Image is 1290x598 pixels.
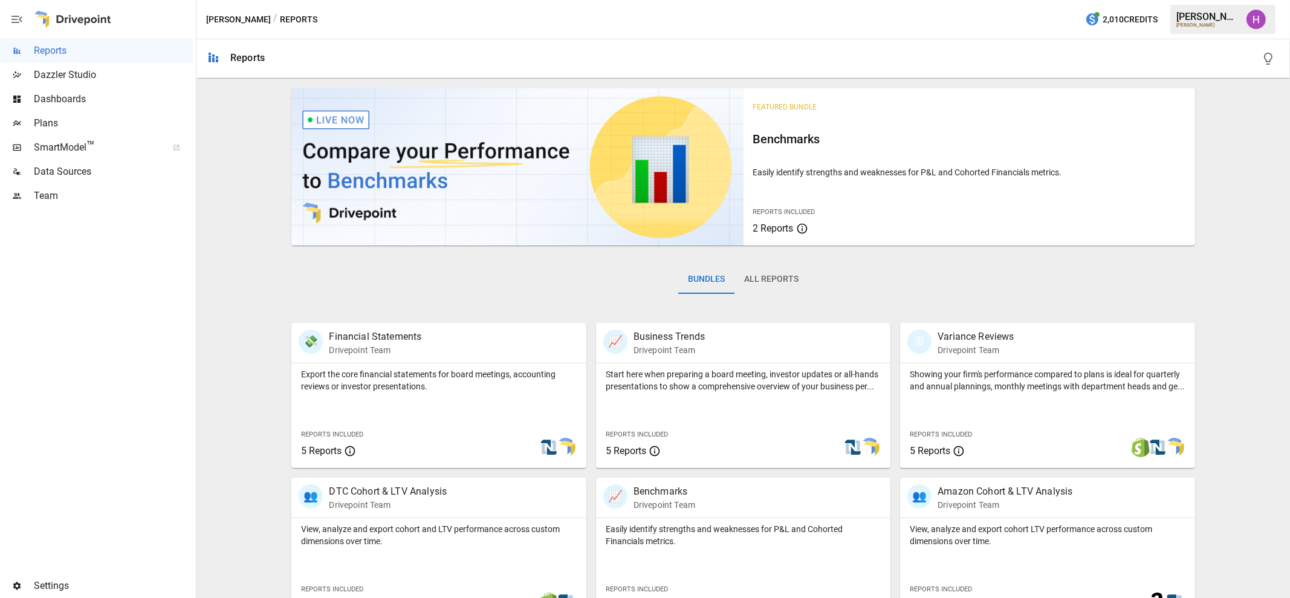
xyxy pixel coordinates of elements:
[860,438,880,457] img: smart model
[938,330,1014,344] p: Variance Reviews
[843,438,863,457] img: netsuite
[753,103,817,111] span: Featured Bundle
[910,368,1185,392] p: Showing your firm's performance compared to plans is ideal for quarterly and annual plannings, mo...
[1103,12,1158,27] span: 2,010 Credits
[910,431,972,438] span: Reports Included
[34,92,193,106] span: Dashboards
[1080,8,1162,31] button: 2,010Credits
[910,523,1185,547] p: View, analyze and export cohort LTV performance across custom dimensions over time.
[938,499,1072,511] p: Drivepoint Team
[678,265,734,294] button: Bundles
[1148,438,1167,457] img: netsuite
[938,484,1072,499] p: Amazon Cohort & LTV Analysis
[34,68,193,82] span: Dazzler Studio
[753,166,1185,178] p: Easily identify strengths and weaknesses for P&L and Cohorted Financials metrics.
[329,344,421,356] p: Drivepoint Team
[734,265,808,294] button: All Reports
[299,484,323,509] div: 👥
[34,189,193,203] span: Team
[1131,438,1150,457] img: shopify
[634,330,705,344] p: Business Trends
[606,368,881,392] p: Start here when preparing a board meeting, investor updates or all-hands presentations to show a ...
[753,223,794,234] span: 2 Reports
[34,579,193,593] span: Settings
[34,116,193,131] span: Plans
[634,484,695,499] p: Benchmarks
[291,88,743,245] img: video thumbnail
[329,484,447,499] p: DTC Cohort & LTV Analysis
[1165,438,1184,457] img: smart model
[606,585,668,593] span: Reports Included
[206,12,271,27] button: [PERSON_NAME]
[1176,22,1239,28] div: [PERSON_NAME]
[1239,2,1273,36] button: Harry Antonio
[606,431,668,438] span: Reports Included
[230,52,265,63] div: Reports
[603,330,627,354] div: 📈
[301,368,576,392] p: Export the core financial statements for board meetings, accounting reviews or investor presentat...
[301,445,342,457] span: 5 Reports
[273,12,277,27] div: /
[539,438,559,457] img: netsuite
[301,431,363,438] span: Reports Included
[34,44,193,58] span: Reports
[910,585,972,593] span: Reports Included
[907,330,932,354] div: 🗓
[34,140,160,155] span: SmartModel
[556,438,575,457] img: smart model
[910,445,950,457] span: 5 Reports
[606,445,646,457] span: 5 Reports
[299,330,323,354] div: 💸
[1176,11,1239,22] div: [PERSON_NAME]
[606,523,881,547] p: Easily identify strengths and weaknesses for P&L and Cohorted Financials metrics.
[634,344,705,356] p: Drivepoint Team
[301,585,363,593] span: Reports Included
[603,484,627,509] div: 📈
[329,330,421,344] p: Financial Statements
[753,208,815,216] span: Reports Included
[34,164,193,179] span: Data Sources
[907,484,932,509] div: 👥
[938,344,1014,356] p: Drivepoint Team
[86,138,95,154] span: ™
[753,129,1185,149] h6: Benchmarks
[634,499,695,511] p: Drivepoint Team
[301,523,576,547] p: View, analyze and export cohort and LTV performance across custom dimensions over time.
[329,499,447,511] p: Drivepoint Team
[1246,10,1266,29] img: Harry Antonio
